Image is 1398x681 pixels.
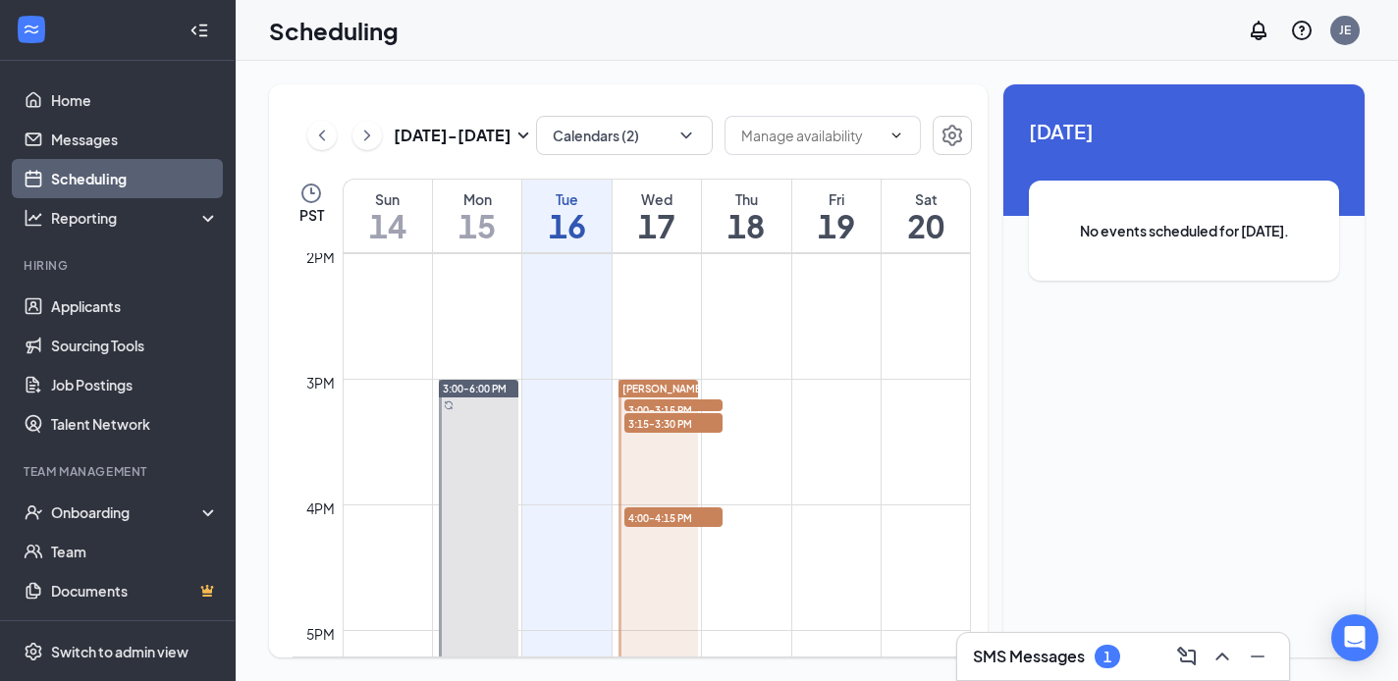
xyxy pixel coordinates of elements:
button: ChevronUp [1207,641,1238,672]
div: Switch to admin view [51,642,188,661]
a: Job Postings [51,365,219,404]
h1: 14 [344,209,432,242]
a: Sourcing Tools [51,326,219,365]
svg: ChevronLeft [312,124,332,147]
div: Team Management [24,463,215,480]
span: [PERSON_NAME] [622,383,705,394]
div: 5pm [302,623,339,645]
a: September 18, 2025 [702,180,790,252]
svg: Notifications [1247,19,1270,42]
div: Thu [702,189,790,209]
h3: [DATE] - [DATE] [394,125,511,146]
span: 3:15-3:30 PM [624,413,723,433]
div: Open Intercom Messenger [1331,614,1378,661]
a: Team [51,532,219,571]
button: ChevronRight [352,121,382,150]
h1: Scheduling [269,14,399,47]
svg: WorkstreamLogo [22,20,41,39]
span: 3:00-6:00 PM [443,382,507,395]
div: Fri [792,189,881,209]
span: 4:00-4:15 PM [624,507,723,527]
svg: ChevronRight [357,124,377,147]
input: Manage availability [741,125,881,146]
svg: ComposeMessage [1175,645,1199,668]
h1: 16 [522,209,611,242]
a: September 14, 2025 [344,180,432,252]
svg: UserCheck [24,502,43,522]
svg: SmallChevronDown [511,124,535,147]
svg: ChevronDown [676,126,696,145]
a: DocumentsCrown [51,571,219,610]
h1: 20 [882,209,970,242]
a: Applicants [51,287,219,326]
div: 2pm [302,246,339,268]
svg: Clock [299,182,323,205]
h3: SMS Messages [973,646,1085,667]
a: SurveysCrown [51,610,219,650]
a: September 15, 2025 [433,180,521,252]
span: No events scheduled for [DATE]. [1068,220,1300,241]
a: Home [51,80,219,120]
h1: 17 [613,209,701,242]
a: Scheduling [51,159,219,198]
svg: Settings [941,124,964,147]
div: Reporting [51,208,220,228]
div: Sat [882,189,970,209]
span: 3:00-3:15 PM [624,399,723,419]
div: Mon [433,189,521,209]
div: JE [1339,22,1351,38]
div: Wed [613,189,701,209]
svg: Minimize [1246,645,1269,668]
a: September 17, 2025 [613,180,701,252]
a: Messages [51,120,219,159]
svg: Settings [24,642,43,661]
span: [DATE] [1029,116,1339,146]
div: 3pm [302,372,339,393]
h1: 18 [702,209,790,242]
svg: ChevronUp [1210,645,1234,668]
svg: ChevronDown [888,128,904,143]
svg: Collapse [189,21,209,40]
h1: 15 [433,209,521,242]
button: Calendars (2)ChevronDown [536,116,713,155]
div: Hiring [24,257,215,274]
svg: Analysis [24,208,43,228]
div: Tue [522,189,611,209]
a: September 16, 2025 [522,180,611,252]
div: 1 [1103,649,1111,665]
h1: 19 [792,209,881,242]
button: Minimize [1242,641,1273,672]
button: ChevronLeft [307,121,337,150]
span: PST [299,205,324,225]
div: Sun [344,189,432,209]
button: ComposeMessage [1171,641,1203,672]
div: 4pm [302,498,339,519]
svg: QuestionInfo [1290,19,1314,42]
svg: Sync [444,400,454,410]
a: September 20, 2025 [882,180,970,252]
a: Talent Network [51,404,219,444]
a: September 19, 2025 [792,180,881,252]
button: Settings [933,116,972,155]
div: Onboarding [51,502,202,522]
